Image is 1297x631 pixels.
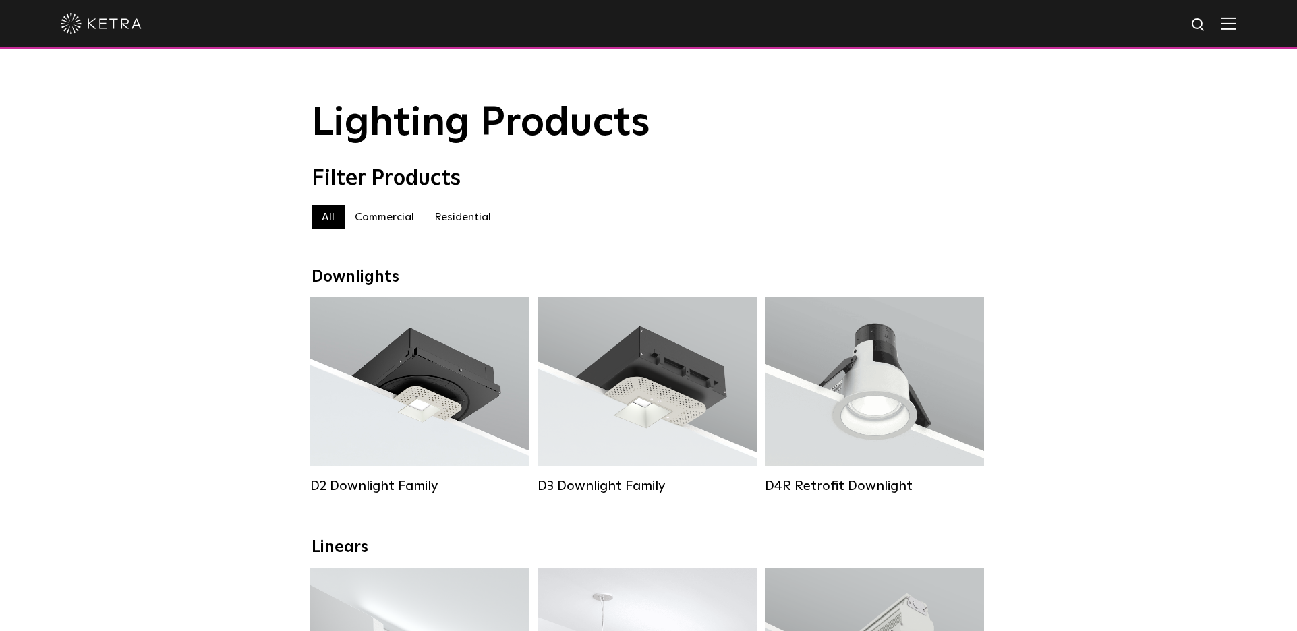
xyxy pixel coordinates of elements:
a: D4R Retrofit Downlight Lumen Output:800Colors:White / BlackBeam Angles:15° / 25° / 40° / 60°Watta... [765,297,984,493]
img: search icon [1190,17,1207,34]
a: D2 Downlight Family Lumen Output:1200Colors:White / Black / Gloss Black / Silver / Bronze / Silve... [310,297,529,493]
div: Linears [312,538,986,558]
div: D2 Downlight Family [310,478,529,494]
div: D4R Retrofit Downlight [765,478,984,494]
a: D3 Downlight Family Lumen Output:700 / 900 / 1100Colors:White / Black / Silver / Bronze / Paintab... [538,297,757,493]
div: D3 Downlight Family [538,478,757,494]
label: Residential [424,205,501,229]
img: Hamburger%20Nav.svg [1221,17,1236,30]
label: Commercial [345,205,424,229]
span: Lighting Products [312,103,650,144]
div: Filter Products [312,166,986,191]
img: ketra-logo-2019-white [61,13,142,34]
div: Downlights [312,268,986,287]
label: All [312,205,345,229]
